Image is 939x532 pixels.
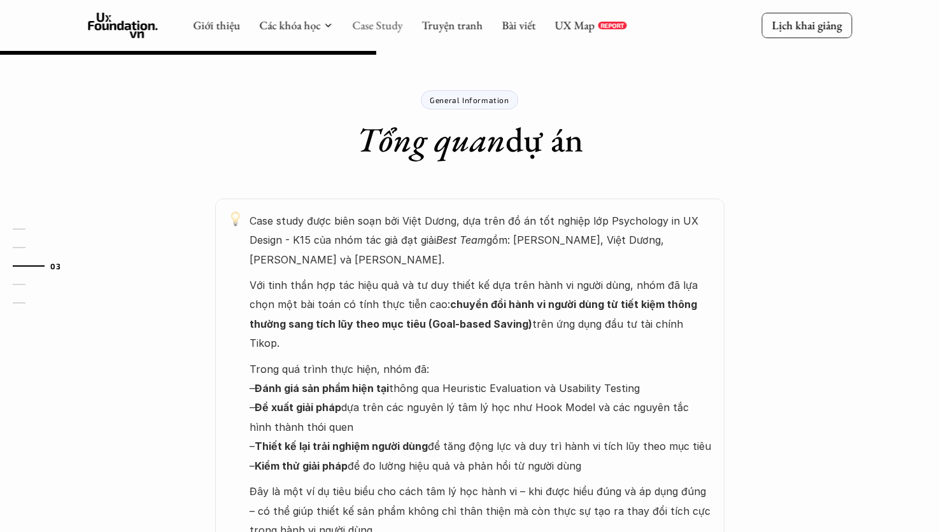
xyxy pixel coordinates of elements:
strong: Kiểm thử giải pháp [255,459,348,472]
a: Các khóa học [259,18,320,32]
strong: Đề xuất giải pháp [255,401,341,414]
a: Giới thiệu [193,18,240,32]
a: UX Map [554,18,595,32]
a: Lịch khai giảng [761,13,852,38]
strong: 03 [50,262,60,270]
em: Best Team [436,234,486,246]
a: Truyện tranh [421,18,483,32]
strong: Đánh giá sản phẩm hiện tại [255,382,389,395]
p: REPORT [600,22,624,29]
em: Tổng quan [357,117,505,162]
a: Case Study [352,18,402,32]
p: Lịch khai giảng [772,18,842,32]
strong: chuyển đổi hành vi người dùng từ tiết kiệm thông thường sang tích lũy theo mục tiêu (Goal-based S... [250,298,700,330]
h1: dự án [357,119,583,160]
p: Với tinh thần hợp tác hiệu quả và tư duy thiết kế dựa trên hành vi người dùng, nhóm đã lựa chọn m... [250,276,712,353]
p: Case study được biên soạn bởi Việt Dương, dựa trên đồ án tốt nghiệp lớp Psychology in UX Design -... [250,211,712,269]
p: Trong quá trình thực hiện, nhóm đã: – thông qua Heuristic Evaluation và Usability Testing – dựa t... [250,360,712,475]
p: General Information [430,95,509,104]
a: Bài viết [502,18,535,32]
a: 03 [13,258,73,274]
strong: Thiết kế lại trải nghiệm người dùng [255,440,428,452]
